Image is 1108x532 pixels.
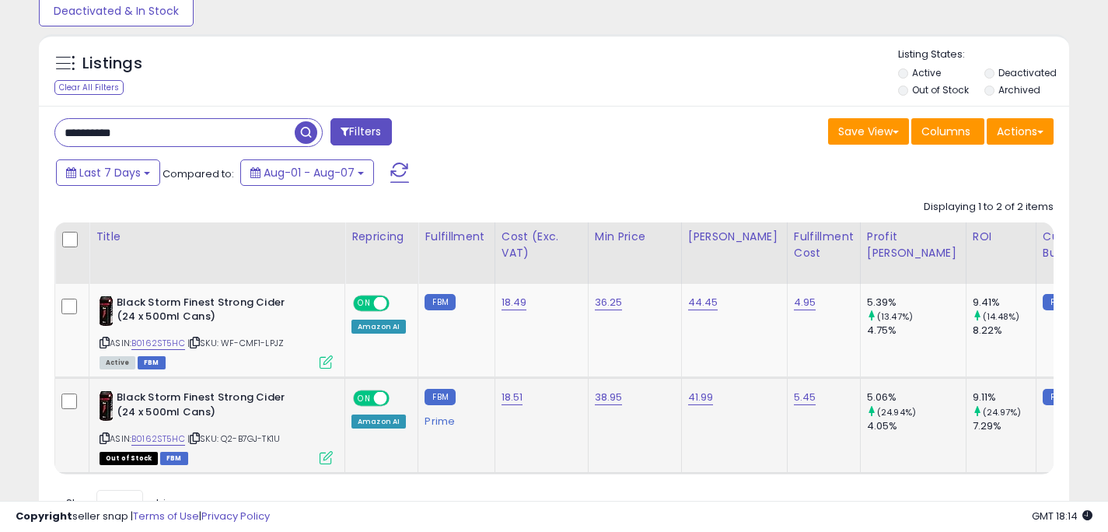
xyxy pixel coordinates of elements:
span: FBM [138,356,166,369]
span: FBM [160,452,188,465]
div: 9.41% [973,296,1036,310]
div: Repricing [351,229,411,245]
div: ASIN: [100,296,333,368]
a: Privacy Policy [201,509,270,523]
span: | SKU: WF-CMF1-LPJZ [187,337,284,349]
label: Archived [998,83,1040,96]
span: Last 7 Days [79,165,141,180]
button: Columns [911,118,984,145]
label: Deactivated [998,66,1057,79]
a: 5.45 [794,390,816,405]
div: 4.75% [867,324,966,338]
div: 9.11% [973,390,1036,404]
a: 41.99 [688,390,714,405]
b: Black Storm Finest Strong Cider (24 x 500ml Cans) [117,296,306,328]
label: Out of Stock [912,83,969,96]
div: 5.06% [867,390,966,404]
div: [PERSON_NAME] [688,229,781,245]
div: Profit [PERSON_NAME] [867,229,959,261]
div: 4.05% [867,419,966,433]
span: ON [355,296,374,310]
a: 18.51 [502,390,523,405]
span: Compared to: [163,166,234,181]
div: ASIN: [100,390,333,463]
a: Terms of Use [133,509,199,523]
div: Displaying 1 to 2 of 2 items [924,200,1054,215]
strong: Copyright [16,509,72,523]
button: Last 7 Days [56,159,160,186]
h5: Listings [82,53,142,75]
button: Save View [828,118,909,145]
b: Black Storm Finest Strong Cider (24 x 500ml Cans) [117,390,306,423]
div: Fulfillment Cost [794,229,854,261]
a: 4.95 [794,295,816,310]
span: | SKU: Q2-B7GJ-TK1U [187,432,280,445]
button: Aug-01 - Aug-07 [240,159,374,186]
div: ROI [973,229,1029,245]
span: Columns [921,124,970,139]
small: (13.47%) [877,310,913,323]
div: seller snap | | [16,509,270,524]
button: Filters [330,118,391,145]
a: 44.45 [688,295,718,310]
img: 317XtJ5NiBL._SL40_.jpg [100,390,113,422]
span: All listings currently available for purchase on Amazon [100,356,135,369]
div: Amazon AI [351,320,406,334]
small: FBM [425,389,455,405]
div: 5.39% [867,296,966,310]
button: Actions [987,118,1054,145]
div: 8.22% [973,324,1036,338]
span: Aug-01 - Aug-07 [264,165,355,180]
div: Cost (Exc. VAT) [502,229,582,261]
div: 7.29% [973,419,1036,433]
small: FBM [1043,389,1073,405]
a: 36.25 [595,295,623,310]
span: Show: entries [66,495,178,510]
a: B0162ST5HC [131,432,185,446]
span: OFF [387,296,412,310]
small: (14.48%) [983,310,1019,323]
small: (24.97%) [983,406,1021,418]
label: Active [912,66,941,79]
small: FBM [1043,294,1073,310]
p: Listing States: [898,47,1069,62]
a: 18.49 [502,295,527,310]
div: Clear All Filters [54,80,124,95]
div: Prime [425,409,482,428]
span: OFF [387,392,412,405]
small: (24.94%) [877,406,916,418]
div: Amazon AI [351,415,406,429]
div: Fulfillment [425,229,488,245]
div: Title [96,229,338,245]
a: B0162ST5HC [131,337,185,350]
div: Min Price [595,229,675,245]
img: 317XtJ5NiBL._SL40_.jpg [100,296,113,327]
a: 38.95 [595,390,623,405]
span: All listings that are currently out of stock and unavailable for purchase on Amazon [100,452,158,465]
small: FBM [425,294,455,310]
span: ON [355,392,374,405]
span: 2025-08-15 18:14 GMT [1032,509,1092,523]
